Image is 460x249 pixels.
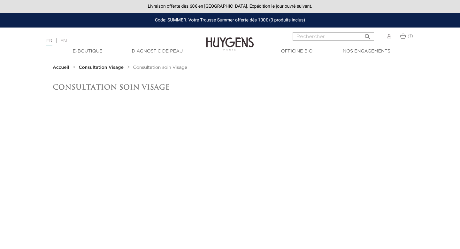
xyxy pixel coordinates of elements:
input: Rechercher [293,32,374,41]
a: EN [60,39,67,43]
a: E-Boutique [56,48,119,55]
strong: Accueil [53,65,69,70]
a: Nos engagements [334,48,398,55]
span: (1) [408,34,413,38]
a: Consultation soin Visage [133,65,187,70]
a: Accueil [53,65,71,70]
button:  [362,30,373,39]
h1: Consultation soin Visage [53,83,407,91]
a: Diagnostic de peau [125,48,189,55]
i:  [364,31,372,39]
a: Officine Bio [265,48,329,55]
a: Consultation Visage [79,65,125,70]
a: (1) [400,34,413,39]
a: FR [46,39,52,45]
strong: Consultation Visage [79,65,124,70]
div: | [43,37,187,45]
img: Huygens [206,27,254,52]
